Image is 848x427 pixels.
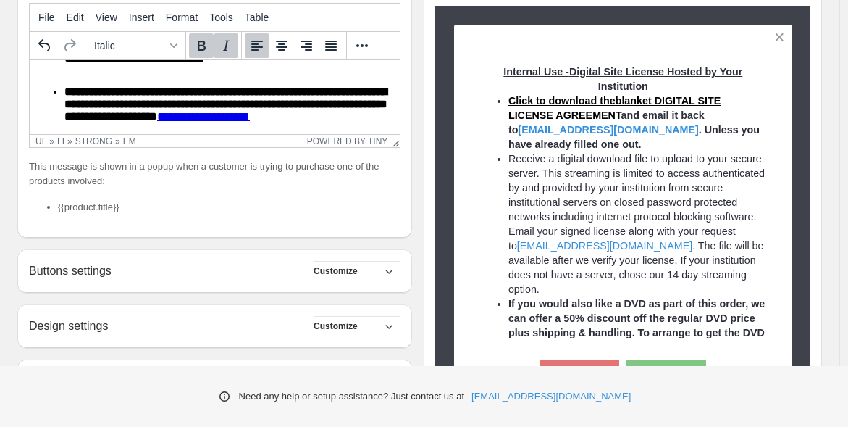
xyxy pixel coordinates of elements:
span: Customize [314,320,358,332]
button: Customize [314,316,400,336]
button: Align center [269,33,294,58]
h2: Buttons settings [29,264,112,278]
span: Format [166,12,198,23]
span: Customize [314,265,358,277]
div: ul [35,136,46,146]
button: Italic [214,33,238,58]
button: Formats [88,33,182,58]
div: » [67,136,72,146]
button: More... [350,33,374,58]
span: View [96,12,117,23]
button: Justify [319,33,343,58]
button: Bold [189,33,214,58]
div: strong [75,136,112,146]
span: Table [245,12,269,23]
a: [EMAIL_ADDRESS][DOMAIN_NAME] [517,239,692,251]
strong: Internal Use - [503,65,569,77]
button: Align right [294,33,319,58]
a: Click to download the [508,94,616,106]
h2: Design settings [29,319,108,333]
button: Undo [33,33,57,58]
div: em [123,136,136,146]
div: Resize [387,135,400,147]
iframe: Rich Text Area [30,60,400,134]
strong: and email it back to [508,94,721,135]
button: Customize [314,261,400,281]
a: [EMAIL_ADDRESS][DOMAIN_NAME] [471,389,631,404]
button: Redo [57,33,82,58]
div: » [49,136,54,146]
a: Powered by Tiny [307,136,388,146]
u: Digital Site License Hosted by Your Institution [569,65,742,91]
strong: If you would also like a DVD as part of this order, we can offer a 50% discount off the regular D... [508,297,765,352]
button: Align left [245,33,269,58]
li: {{product.title}} [58,200,400,215]
span: File [38,12,55,23]
div: » [115,136,120,146]
span: Italic [94,40,165,51]
button: Cancel [540,359,619,391]
span: Edit [67,12,84,23]
button: OK [626,359,706,391]
span: Tools [209,12,233,23]
p: This message is shown in a popup when a customer is trying to purchase one of the products involved: [29,159,400,188]
span: Insert [129,12,154,23]
div: li [57,136,64,146]
li: Receive a digital download file to upload to your secure server. This streaming is limited to acc... [508,151,767,296]
a: [EMAIL_ADDRESS][DOMAIN_NAME] [518,123,698,135]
